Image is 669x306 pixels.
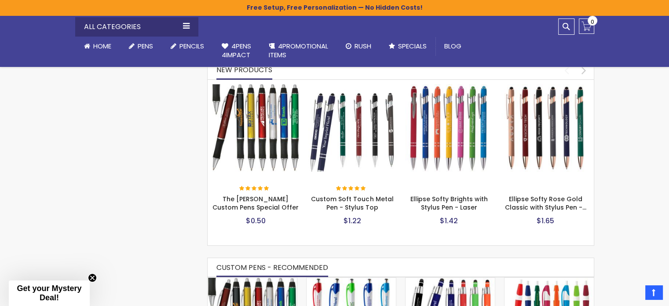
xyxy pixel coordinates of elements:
a: Pens [120,37,162,56]
img: The Barton Custom Pens Special Offer [212,84,300,172]
span: $1.65 [537,216,554,226]
a: Celeste Soft Touch Metal Pens With Stylus - Special Offer [406,277,495,285]
span: 4PROMOTIONAL ITEMS [269,41,328,59]
img: Ellipse Softy Brights with Stylus Pen - Laser [405,84,493,172]
span: 0 [591,18,594,26]
img: Ellipse Softy Rose Gold Classic with Stylus Pen - Silver Laser [501,84,589,172]
a: The Barton Custom Pens Special Offer [208,277,297,285]
a: The Barton Custom Pens Special Offer [212,84,300,91]
a: 4PROMOTIONALITEMS [260,37,337,65]
span: Pencils [179,41,204,51]
span: $1.42 [440,216,458,226]
a: The [PERSON_NAME] Custom Pens Special Offer [212,195,299,212]
div: prev [559,63,574,78]
div: 100% [239,186,270,192]
span: $1.22 [344,216,361,226]
button: Close teaser [88,273,97,282]
a: Home [75,37,120,56]
span: Blog [444,41,461,51]
div: Get your Mystery Deal!Close teaser [9,280,90,306]
span: New Products [216,65,272,75]
a: Dart Color slim Pens [504,277,594,285]
a: Rush [337,37,380,56]
span: 4Pens 4impact [222,41,251,59]
a: 0 [579,18,594,34]
span: Pens [138,41,153,51]
a: Ellipse Softy Rose Gold Classic with Stylus Pen - Silver Laser [501,84,589,91]
span: CUSTOM PENS - RECOMMENDED [216,262,328,273]
a: Ellipse Softy Brights with Stylus Pen - Laser [410,195,487,212]
div: 100% [336,186,367,192]
span: Rush [355,41,371,51]
a: Custom Soft Touch Metal Pen - Stylus Top [308,84,396,91]
span: $0.50 [246,216,266,226]
a: Blog [435,37,470,56]
span: Get your Mystery Deal! [17,284,81,302]
a: Pencils [162,37,213,56]
div: All Categories [75,17,198,37]
div: next [576,63,592,78]
a: Custom Soft Touch Metal Pen - Stylus Top [311,195,393,212]
a: Avenir® Custom Soft Grip Advertising Pens [307,277,396,285]
span: Specials [398,41,427,51]
a: Ellipse Softy Brights with Stylus Pen - Laser [405,84,493,91]
a: Ellipse Softy Rose Gold Classic with Stylus Pen -… [505,195,586,212]
span: Home [93,41,111,51]
iframe: Google Customer Reviews [596,282,669,306]
a: 4Pens4impact [213,37,260,65]
a: Specials [380,37,435,56]
img: Custom Soft Touch Metal Pen - Stylus Top [308,84,396,172]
